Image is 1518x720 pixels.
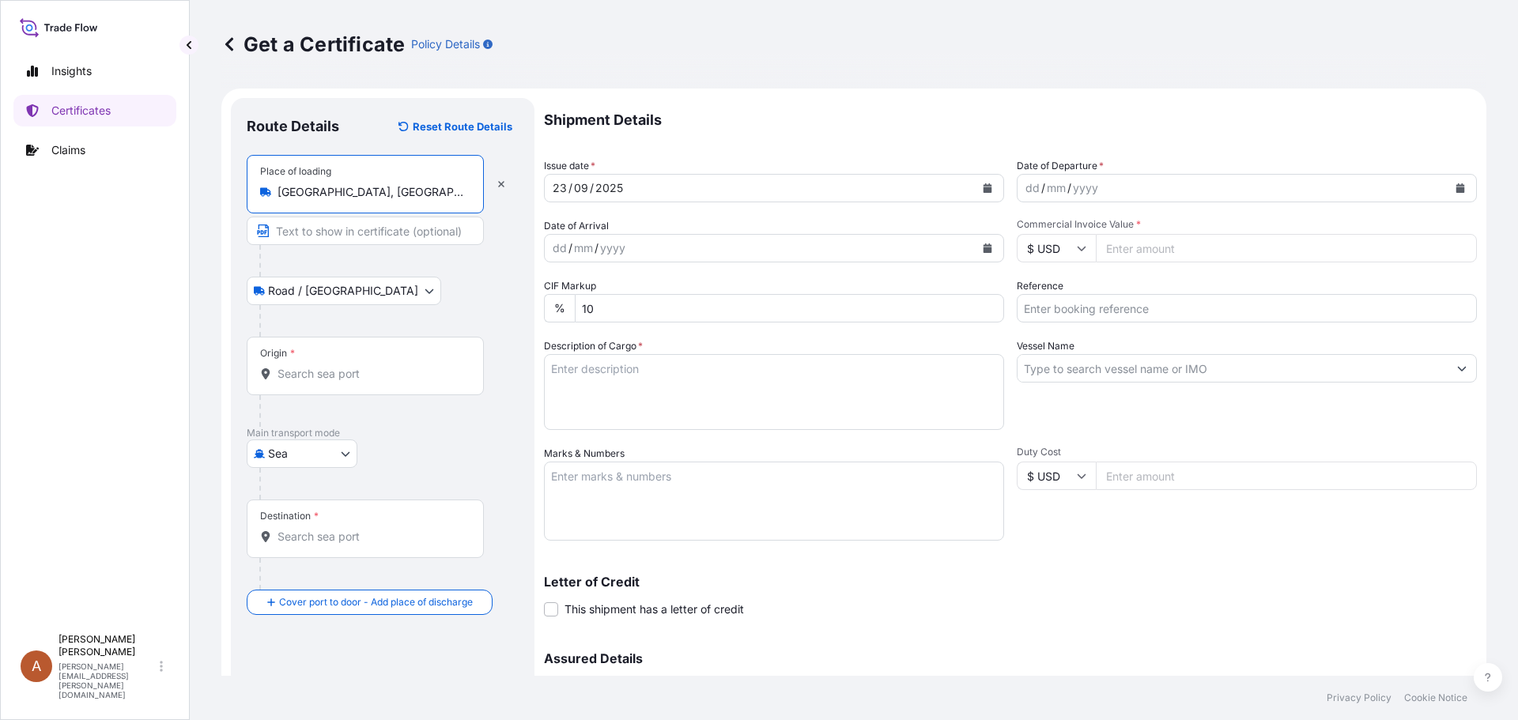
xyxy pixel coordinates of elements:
div: / [568,239,572,258]
p: [PERSON_NAME][EMAIL_ADDRESS][PERSON_NAME][DOMAIN_NAME] [59,662,157,699]
input: Place of loading [278,184,464,200]
p: Letter of Credit [544,575,1477,588]
div: month, [572,239,595,258]
span: Cover port to door - Add place of discharge [279,594,473,610]
div: year, [1071,179,1100,198]
p: [PERSON_NAME] [PERSON_NAME] [59,633,157,658]
div: / [1041,179,1045,198]
input: Destination [278,529,464,545]
div: Destination [260,510,319,522]
div: month, [1045,179,1067,198]
p: Certificates [51,103,111,119]
a: Insights [13,55,176,87]
p: Policy Details [411,36,480,52]
label: CIF Markup [544,278,596,294]
div: year, [594,179,625,198]
a: Cookie Notice [1404,692,1467,704]
div: day, [551,179,568,198]
label: Reference [1017,278,1063,294]
a: Certificates [13,95,176,126]
p: Reset Route Details [413,119,512,134]
span: Issue date [544,158,595,174]
input: Enter amount [1096,234,1477,262]
button: Calendar [975,175,1000,201]
p: Insights [51,63,92,79]
p: Shipment Details [544,98,1477,142]
span: Commercial Invoice Value [1017,218,1477,231]
div: year, [599,239,627,258]
span: Road / [GEOGRAPHIC_DATA] [268,283,418,299]
label: Description of Cargo [544,338,643,354]
span: A [32,658,41,674]
div: day, [1024,179,1041,198]
div: / [568,179,572,198]
a: Privacy Policy [1327,692,1391,704]
p: Get a Certificate [221,32,405,57]
p: Route Details [247,117,339,136]
div: % [544,294,575,322]
input: Type to search vessel name or IMO [1018,354,1448,383]
div: Origin [260,347,295,360]
button: Cover port to door - Add place of discharge [247,590,493,615]
button: Calendar [975,236,1000,261]
label: Vessel Name [1017,338,1074,354]
div: / [1067,179,1071,198]
div: / [595,239,599,258]
button: Show suggestions [1448,354,1476,383]
input: Enter amount [1096,462,1477,490]
p: Main transport mode [247,427,519,439]
div: Place of loading [260,165,331,178]
input: Enter percentage between 0 and 10% [575,294,1004,322]
div: day, [551,239,568,258]
div: month, [572,179,590,198]
span: Date of Arrival [544,218,609,234]
button: Reset Route Details [391,114,519,139]
p: Claims [51,142,85,158]
span: This shipment has a letter of credit [565,601,744,617]
button: Select transport [247,439,357,468]
input: Text to appear on certificate [247,217,484,245]
span: Date of Departure [1017,158,1104,174]
span: Duty Cost [1017,446,1477,458]
a: Claims [13,134,176,166]
button: Select transport [247,277,441,305]
button: Calendar [1448,175,1473,201]
p: Assured Details [544,652,1477,665]
label: Marks & Numbers [544,446,625,462]
span: Sea [268,446,288,462]
input: Origin [278,366,464,382]
div: / [590,179,594,198]
input: Enter booking reference [1017,294,1477,322]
